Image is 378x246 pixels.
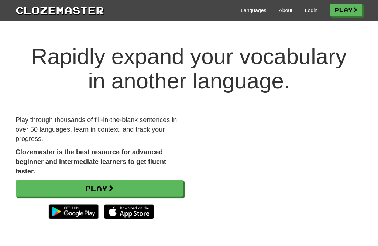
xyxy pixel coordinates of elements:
[241,7,266,14] a: Languages
[45,200,102,223] img: Get it on Google Play
[16,148,166,175] strong: Clozemaster is the best resource for advanced beginner and intermediate learners to get fluent fa...
[279,7,292,14] a: About
[305,7,317,14] a: Login
[104,204,154,219] img: Download_on_the_App_Store_Badge_US-UK_135x40-25178aeef6eb6b83b96f5f2d004eda3bffbb37122de64afbaef7...
[16,180,183,197] a: Play
[16,115,183,144] p: Play through thousands of fill-in-the-blank sentences in over 50 languages, learn in context, and...
[330,4,362,16] a: Play
[16,3,104,17] a: Clozemaster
